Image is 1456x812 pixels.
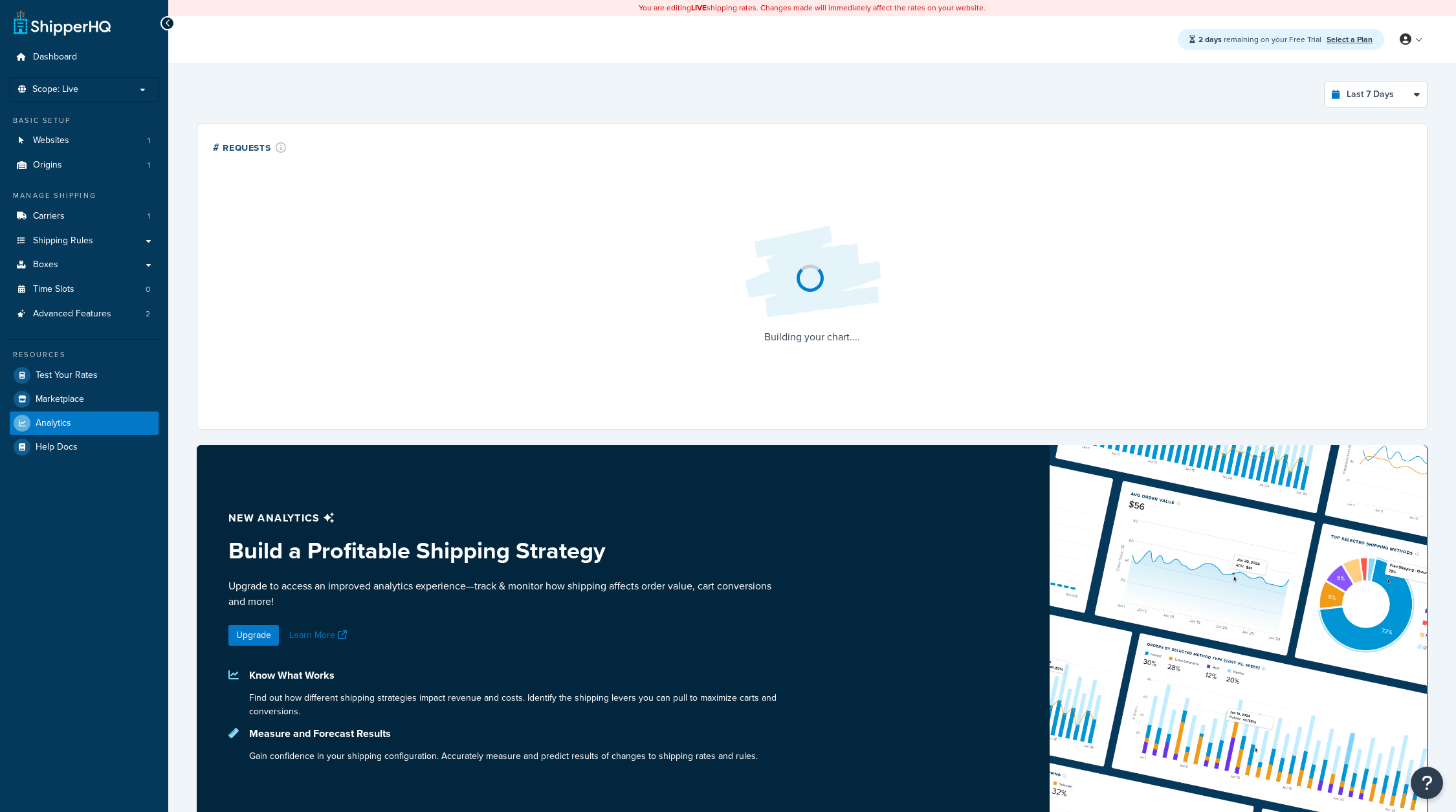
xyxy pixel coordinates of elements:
[10,278,159,302] a: Time Slots0
[33,160,62,171] span: Origins
[33,135,69,146] span: Websites
[36,394,84,405] span: Marketplace
[146,284,150,295] span: 0
[10,229,159,253] a: Shipping Rules
[734,328,890,346] p: Building your chart....
[228,509,781,527] p: New analytics
[10,45,159,69] a: Dashboard
[10,411,159,435] a: Analytics
[691,2,707,14] b: LIVE
[1327,34,1373,45] a: Select a Plan
[10,302,159,326] li: Advanced Features
[148,160,150,171] span: 1
[213,140,287,155] div: # Requests
[734,215,890,328] img: Loading...
[10,190,159,201] div: Manage Shipping
[10,129,159,153] li: Websites
[148,211,150,222] span: 1
[33,52,77,63] span: Dashboard
[10,129,159,153] a: Websites1
[32,84,78,95] span: Scope: Live
[148,135,150,146] span: 1
[10,278,159,302] li: Time Slots
[10,253,159,277] a: Boxes
[10,349,159,360] div: Resources
[228,538,781,564] h3: Build a Profitable Shipping Strategy
[228,578,781,609] p: Upgrade to access an improved analytics experience—track & monitor how shipping affects order val...
[146,309,150,320] span: 2
[36,442,78,453] span: Help Docs
[228,625,279,646] a: Upgrade
[33,236,93,247] span: Shipping Rules
[10,302,159,326] a: Advanced Features2
[10,388,159,411] a: Marketplace
[33,211,65,222] span: Carriers
[1198,34,1323,45] span: remaining on your Free Trial
[10,364,159,387] a: Test Your Rates
[36,418,71,429] span: Analytics
[10,153,159,177] a: Origins1
[36,370,98,381] span: Test Your Rates
[33,259,58,270] span: Boxes
[249,725,758,743] p: Measure and Forecast Results
[10,204,159,228] a: Carriers1
[10,115,159,126] div: Basic Setup
[289,628,350,642] a: Learn More
[10,153,159,177] li: Origins
[10,435,159,459] a: Help Docs
[1411,767,1443,799] button: Open Resource Center
[249,749,758,763] p: Gain confidence in your shipping configuration. Accurately measure and predict results of changes...
[249,666,781,685] p: Know What Works
[33,309,111,320] span: Advanced Features
[249,691,781,718] p: Find out how different shipping strategies impact revenue and costs. Identify the shipping levers...
[1198,34,1222,45] strong: 2 days
[33,284,74,295] span: Time Slots
[10,204,159,228] li: Carriers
